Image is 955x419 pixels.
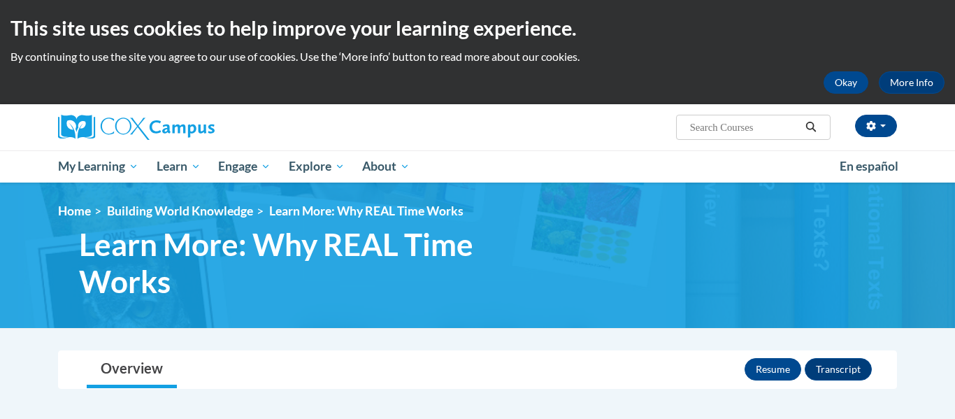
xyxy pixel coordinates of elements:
[805,358,872,381] button: Transcript
[831,152,907,181] a: En español
[209,150,280,183] a: Engage
[37,150,918,183] div: Main menu
[362,158,410,175] span: About
[79,226,561,300] span: Learn More: Why REAL Time Works
[840,159,898,173] span: En español
[218,158,271,175] span: Engage
[269,204,464,218] span: Learn More: Why REAL Time Works
[745,358,801,381] button: Resume
[289,158,345,175] span: Explore
[855,115,897,137] button: Account Settings
[58,115,324,140] a: Cox Campus
[10,14,945,42] h2: This site uses cookies to help improve your learning experience.
[354,150,419,183] a: About
[107,204,253,218] a: Building World Knowledge
[824,71,868,94] button: Okay
[148,150,210,183] a: Learn
[10,49,945,64] p: By continuing to use the site you agree to our use of cookies. Use the ‘More info’ button to read...
[879,71,945,94] a: More Info
[58,115,215,140] img: Cox Campus
[49,150,148,183] a: My Learning
[280,150,354,183] a: Explore
[689,119,800,136] input: Search Courses
[58,204,91,218] a: Home
[87,351,177,388] a: Overview
[800,119,821,136] button: Search
[157,158,201,175] span: Learn
[58,158,138,175] span: My Learning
